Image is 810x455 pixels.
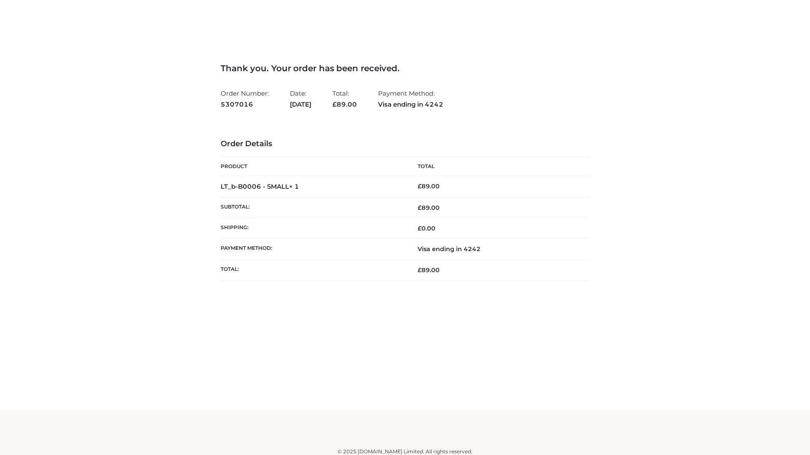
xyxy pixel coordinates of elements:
bdi: 0.00 [418,225,435,232]
span: 89.00 [418,204,440,211]
th: Payment method: [221,239,405,260]
span: £ [418,266,421,274]
th: Shipping: [221,218,405,239]
span: 89.00 [332,100,357,108]
strong: 5307016 [221,99,269,110]
li: Total: [332,86,357,112]
span: 89.00 [418,266,440,274]
li: Payment Method: [378,86,443,112]
span: £ [418,204,421,211]
li: Date: [290,86,311,112]
span: £ [418,225,421,232]
strong: LT_b-B0006 - SMALL [221,182,299,190]
strong: [DATE] [290,99,311,110]
h3: Order Details [221,139,589,149]
th: Total: [221,260,405,280]
h3: Thank you. Your order has been received. [221,63,589,73]
th: Subtotal: [221,197,405,218]
th: Product [221,157,405,176]
th: Total [405,157,589,176]
bdi: 89.00 [418,182,440,190]
span: £ [418,182,421,190]
li: Order Number: [221,86,269,112]
td: Visa ending in 4242 [405,239,589,260]
span: £ [332,100,337,108]
strong: Visa ending in 4242 [378,99,443,110]
strong: × 1 [289,182,299,190]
